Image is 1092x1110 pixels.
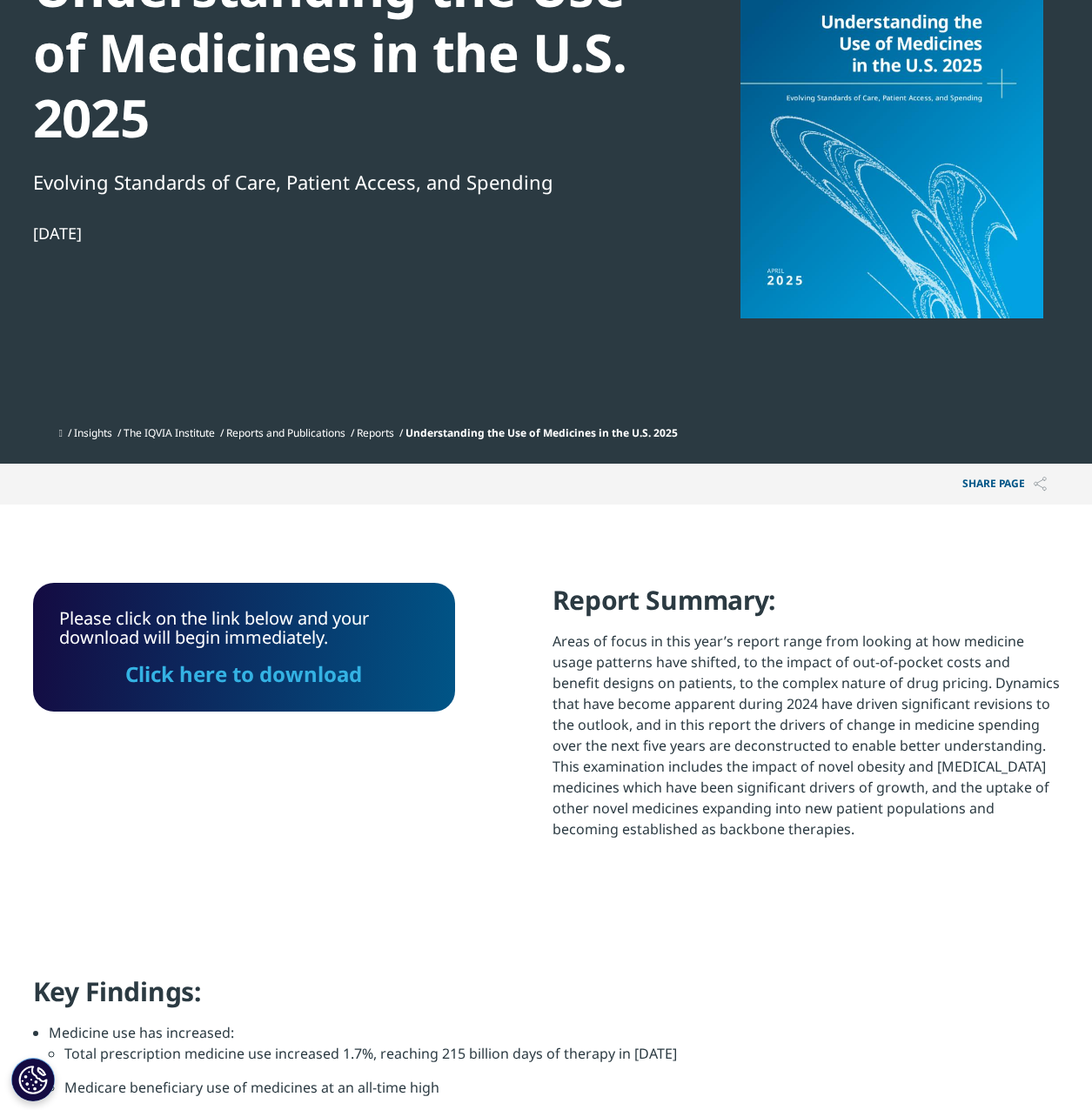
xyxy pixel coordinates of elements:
[64,1043,1060,1077] li: Total prescription medicine use increased 1.7%, reaching 215 billion days of therapy in [DATE]
[1034,477,1047,491] img: Share PAGE
[125,659,362,688] a: Click here to download
[74,425,112,440] a: Insights
[11,1058,55,1101] button: Cookies Settings
[33,167,630,197] div: Evolving Standards of Care, Patient Access, and Spending
[357,425,394,440] a: Reports
[33,223,630,244] div: [DATE]
[226,425,345,440] a: Reports and Publications
[124,425,215,440] a: The IQVIA Institute
[949,464,1060,505] button: Share PAGEShare PAGE
[405,425,678,440] span: Understanding the Use of Medicines in the U.S. 2025
[553,583,1060,631] h4: Report Summary:
[949,464,1060,505] p: Share PAGE
[33,974,1060,1022] h4: Key Findings:
[553,631,1060,853] p: Areas of focus in this year’s report range from looking at how medicine usage patterns have shift...
[59,609,429,685] div: Please click on the link below and your download will begin immediately.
